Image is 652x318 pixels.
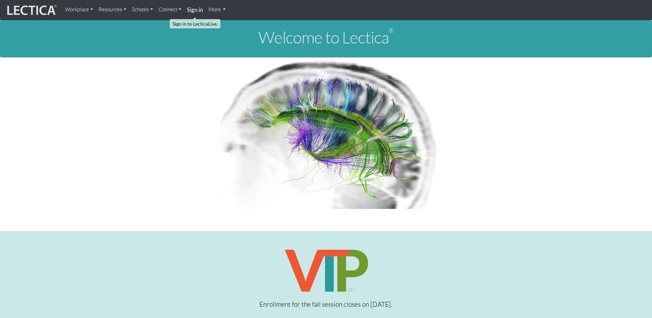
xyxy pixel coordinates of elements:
[129,3,156,16] a: Schools
[5,28,647,47] h1: Welcome to Lectica
[5,4,57,17] img: lecticalive
[226,299,426,310] p: Enrollment for the fall session closes on [DATE].
[156,3,184,16] a: Connect
[96,3,129,16] a: Resources
[212,57,440,209] img: Human Connectome Project Image
[62,3,96,16] a: Workplace
[170,19,220,28] div: Sign in to LecticaLive.
[206,3,229,16] a: More
[187,6,203,13] strong: Sign in
[184,3,206,17] a: Sign in
[389,27,394,34] sup: ®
